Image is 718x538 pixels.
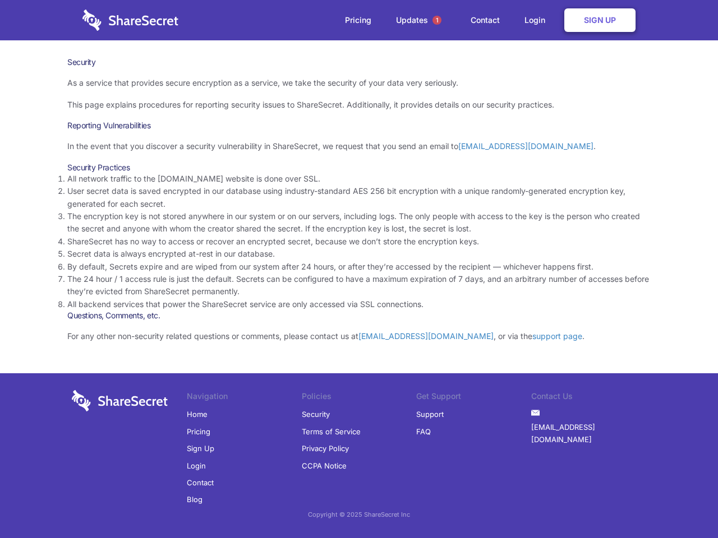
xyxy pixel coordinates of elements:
[416,406,444,423] a: Support
[67,140,651,152] p: In the event that you discover a security vulnerability in ShareSecret, we request that you send ...
[72,390,168,411] img: logo-wordmark-white-trans-d4663122ce5f474addd5e946df7df03e33cb6a1c49d2221995e7729f52c070b2.svg
[67,77,651,89] p: As a service that provides secure encryption as a service, we take the security of your data very...
[67,120,651,131] h3: Reporting Vulnerabilities
[513,3,562,38] a: Login
[302,457,347,474] a: CCPA Notice
[302,406,330,423] a: Security
[187,491,202,508] a: Blog
[302,390,417,406] li: Policies
[432,16,441,25] span: 1
[67,163,651,173] h3: Security Practices
[531,390,646,406] li: Contact Us
[187,390,302,406] li: Navigation
[67,248,651,260] li: Secret data is always encrypted at-rest in our database.
[67,173,651,185] li: All network traffic to the [DOMAIN_NAME] website is done over SSL.
[67,261,651,273] li: By default, Secrets expire and are wiped from our system after 24 hours, or after they’re accesse...
[458,141,593,151] a: [EMAIL_ADDRESS][DOMAIN_NAME]
[416,390,531,406] li: Get Support
[67,310,651,321] h3: Questions, Comments, etc.
[531,419,646,448] a: [EMAIL_ADDRESS][DOMAIN_NAME]
[358,331,494,341] a: [EMAIL_ADDRESS][DOMAIN_NAME]
[67,99,651,111] p: This page explains procedures for reporting security issues to ShareSecret. Additionally, it prov...
[532,331,582,341] a: support page
[187,440,214,457] a: Sign Up
[67,330,651,342] p: For any other non-security related questions or comments, please contact us at , or via the .
[187,423,210,440] a: Pricing
[67,273,651,298] li: The 24 hour / 1 access rule is just the default. Secrets can be configured to have a maximum expi...
[67,210,651,235] li: The encryption key is not stored anywhere in our system or on our servers, including logs. The on...
[67,235,651,248] li: ShareSecret has no way to access or recover an encrypted secret, because we don’t store the encry...
[564,8,636,32] a: Sign Up
[67,57,651,67] h1: Security
[334,3,383,38] a: Pricing
[302,440,349,457] a: Privacy Policy
[302,423,361,440] a: Terms of Service
[187,457,206,474] a: Login
[187,474,214,491] a: Contact
[82,10,178,31] img: logo-wordmark-white-trans-d4663122ce5f474addd5e946df7df03e33cb6a1c49d2221995e7729f52c070b2.svg
[67,298,651,310] li: All backend services that power the ShareSecret service are only accessed via SSL connections.
[459,3,511,38] a: Contact
[187,406,208,423] a: Home
[416,423,431,440] a: FAQ
[67,185,651,210] li: User secret data is saved encrypted in our database using industry-standard AES 256 bit encryptio...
